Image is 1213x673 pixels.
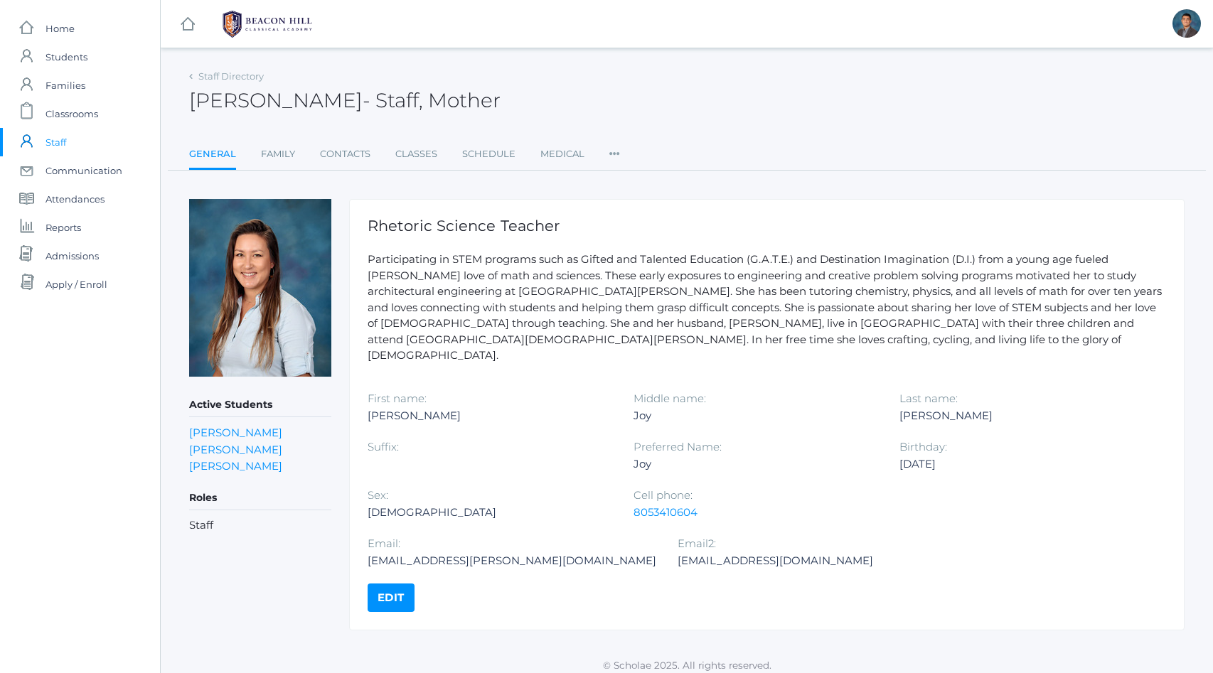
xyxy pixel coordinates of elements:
p: Participating in STEM programs such as Gifted and Talented Education (G.A.T.E.) and Destination I... [368,252,1166,364]
a: General [189,140,236,171]
div: Joy [634,407,878,424]
span: Classrooms [46,99,98,128]
label: Birthday: [899,440,947,453]
label: Last name: [899,392,958,405]
span: Families [46,71,85,99]
h2: [PERSON_NAME] [189,90,501,112]
span: - Staff, Mother [363,88,501,112]
span: Staff [46,128,66,156]
span: Admissions [46,242,99,270]
label: First name: [368,392,427,405]
div: [EMAIL_ADDRESS][DOMAIN_NAME] [678,552,922,569]
a: Schedule [462,140,515,168]
span: Home [46,14,75,43]
a: Medical [540,140,584,168]
label: Preferred Name: [634,440,722,453]
div: [DEMOGRAPHIC_DATA] [368,504,612,521]
span: Attendances [46,185,105,213]
a: Staff Directory [198,70,264,82]
div: Joy [634,456,878,473]
p: © Scholae 2025. All rights reserved. [161,658,1213,672]
div: [PERSON_NAME] [899,407,1144,424]
label: Sex: [368,488,388,502]
span: Students [46,43,87,71]
div: [PERSON_NAME] [368,407,612,424]
div: Lucas Vieira [1172,9,1201,38]
a: Edit [368,583,415,612]
span: Apply / Enroll [46,270,107,298]
label: Middle name: [634,392,706,405]
a: [PERSON_NAME] [189,459,282,473]
label: Suffix: [368,440,399,453]
li: Staff [189,517,331,534]
h5: Active Students [189,393,331,417]
h1: Rhetoric Science Teacher [368,217,1166,234]
a: Contacts [320,140,370,168]
a: 8053410604 [634,505,698,519]
label: Email: [368,537,400,550]
h5: Roles [189,486,331,510]
a: Family [261,140,295,168]
a: [PERSON_NAME] [189,426,282,439]
span: Reports [46,213,81,242]
div: [DATE] [899,456,1144,473]
span: Communication [46,156,122,185]
a: [PERSON_NAME] [189,443,282,456]
label: Cell phone: [634,488,693,502]
label: Email2: [678,537,716,550]
div: [EMAIL_ADDRESS][PERSON_NAME][DOMAIN_NAME] [368,552,656,569]
img: BHCALogos-05-308ed15e86a5a0abce9b8dd61676a3503ac9727e845dece92d48e8588c001991.png [214,6,321,42]
img: Joy Bradley [189,199,331,377]
a: Classes [395,140,437,168]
